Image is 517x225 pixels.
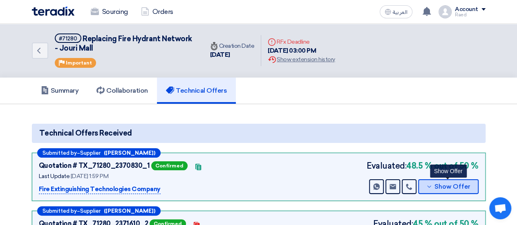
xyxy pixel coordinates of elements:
span: Submitted by [43,150,77,156]
div: Show extension history [268,55,335,64]
a: Collaboration [87,78,157,104]
span: Technical Offers Received [39,128,132,139]
h5: Summary [41,87,79,95]
img: Teradix logo [32,7,74,16]
b: 48.5 % out of 50 % [406,160,478,172]
img: profile_test.png [439,5,452,18]
b: ([PERSON_NAME]) [104,208,155,214]
h5: Collaboration [96,87,148,95]
b: ([PERSON_NAME]) [104,150,155,156]
div: Show Offer [430,165,467,178]
div: [DATE] 03:00 PM [268,46,335,56]
span: Supplier [80,150,101,156]
div: Evaluated: [367,160,479,172]
h5: Technical Offers [166,87,227,95]
a: Technical Offers [157,78,236,104]
span: Show Offer [434,184,470,190]
div: – [37,148,161,158]
div: Account [455,6,478,13]
button: العربية [380,5,412,18]
div: [DATE] [210,50,255,60]
span: Supplier [80,208,101,214]
a: Summary [32,78,88,104]
a: Orders [134,3,180,21]
span: العربية [393,9,407,15]
button: Show Offer [418,179,479,194]
p: Fire Extinguishing Technologies Company [39,185,161,194]
div: Open chat [489,197,511,219]
span: Confirmed [151,161,188,170]
div: – [37,206,161,216]
span: Replacing Fire Hydrant Network - Jouri Mall [55,34,192,53]
span: Important [66,60,92,66]
div: Raed [455,13,486,17]
div: Creation Date [210,42,255,50]
div: #71280 [59,36,77,41]
a: Sourcing [84,3,134,21]
h5: Replacing Fire Hydrant Network - Jouri Mall [55,33,194,53]
div: RFx Deadline [268,38,335,46]
span: Submitted by [43,208,77,214]
div: Quotation # TX_71280_2370830_1 [39,161,150,171]
span: Last Update [39,173,70,180]
span: [DATE] 1:59 PM [71,173,108,180]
